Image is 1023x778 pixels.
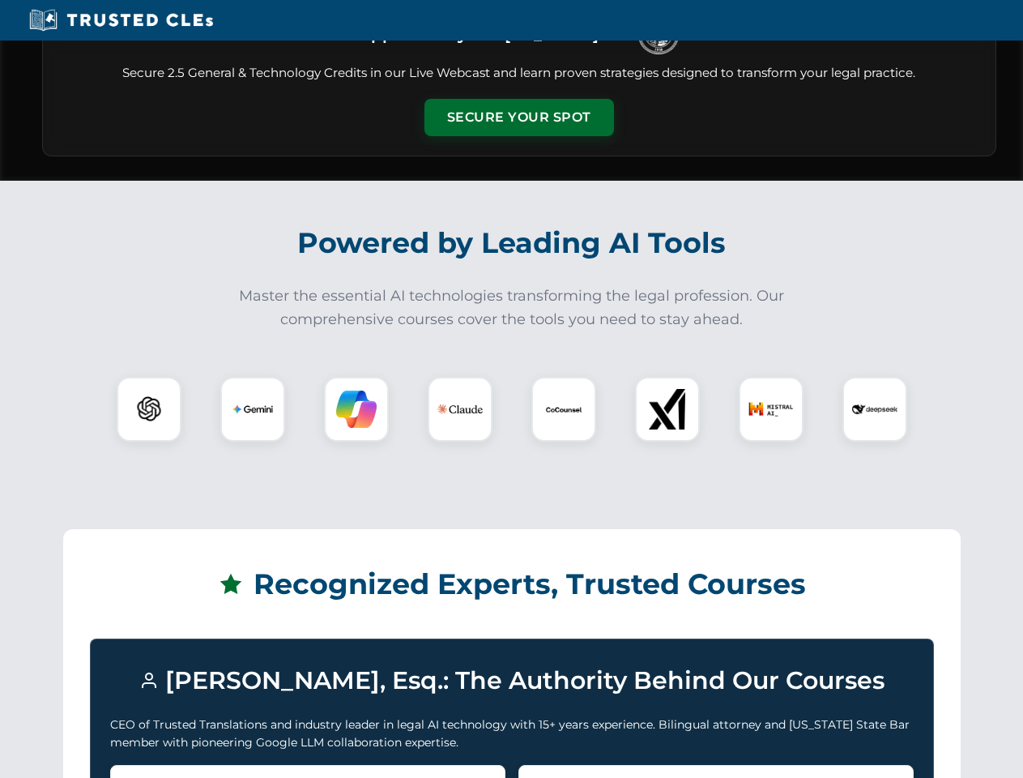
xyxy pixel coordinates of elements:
[220,377,285,442] div: Gemini
[62,64,976,83] p: Secure 2.5 General & Technology Credits in our Live Webcast and learn proven strategies designed ...
[63,215,961,271] h2: Powered by Leading AI Tools
[428,377,492,442] div: Claude
[90,556,934,613] h2: Recognized Experts, Trusted Courses
[647,389,688,430] img: xAI Logo
[842,377,907,442] div: DeepSeek
[324,377,389,442] div: Copilot
[228,284,795,331] p: Master the essential AI technologies transforming the legal profession. Our comprehensive courses...
[336,389,377,430] img: Copilot Logo
[437,387,483,432] img: Claude Logo
[117,377,181,442] div: ChatGPT
[110,659,914,703] h3: [PERSON_NAME], Esq.: The Authority Behind Our Courses
[635,377,700,442] div: xAI
[126,386,173,433] img: ChatGPT Logo
[110,716,914,752] p: CEO of Trusted Translations and industry leader in legal AI technology with 15+ years experience....
[24,8,218,32] img: Trusted CLEs
[543,389,584,430] img: CoCounsel Logo
[748,387,794,432] img: Mistral AI Logo
[424,99,614,136] button: Secure Your Spot
[739,377,803,442] div: Mistral AI
[852,387,897,432] img: DeepSeek Logo
[531,377,596,442] div: CoCounsel
[232,389,273,430] img: Gemini Logo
